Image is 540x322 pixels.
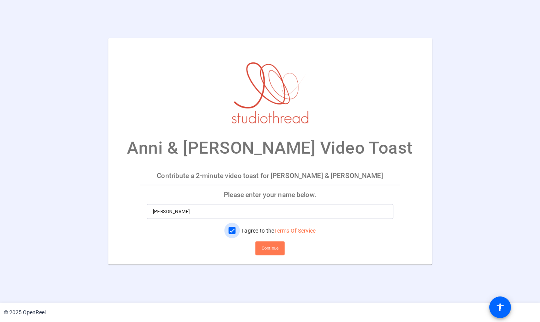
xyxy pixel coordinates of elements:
[231,46,309,123] img: company-logo
[240,226,316,234] label: I agree to the
[153,207,387,216] input: Enter your name
[255,241,285,255] button: Continue
[127,135,413,161] p: Anni & [PERSON_NAME] Video Toast
[274,227,315,233] a: Terms Of Service
[4,308,46,317] div: © 2025 OpenReel
[495,303,505,312] mat-icon: accessibility
[141,166,400,185] p: Contribute a 2-minute video toast for [PERSON_NAME] & [PERSON_NAME]
[141,185,400,204] p: Please enter your name below.
[262,242,279,254] span: Continue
